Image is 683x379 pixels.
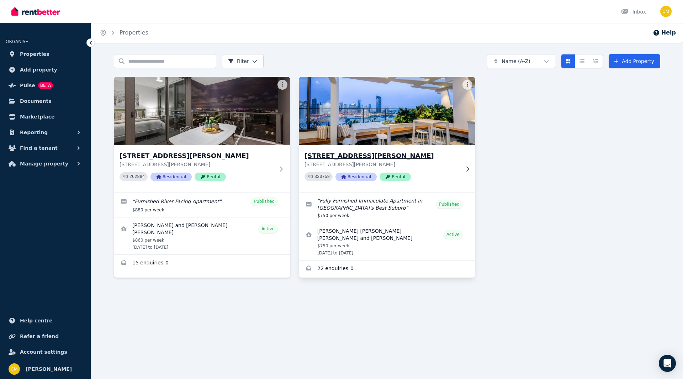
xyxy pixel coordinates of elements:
span: Filter [228,58,249,65]
img: Chantelle Martin [660,6,672,17]
span: Residential [335,173,377,181]
small: PID [122,175,128,179]
button: Help [653,28,676,37]
img: Chantelle Martin [9,363,20,375]
small: PID [307,175,313,179]
a: Enquiries for 1010/37 Mayne Road, Bowen Hills [114,255,290,272]
h3: [STREET_ADDRESS][PERSON_NAME] [305,151,460,161]
button: Expanded list view [589,54,603,68]
span: Account settings [20,348,67,356]
a: Account settings [6,345,85,359]
a: Documents [6,94,85,108]
span: [PERSON_NAME] [26,365,72,373]
a: View details for Katriona Allen and Connor Moriarty [114,217,290,254]
button: Manage property [6,157,85,171]
a: Marketplace [6,110,85,124]
span: Rental [380,173,411,181]
span: ORGANISE [6,39,28,44]
a: Refer a friend [6,329,85,343]
span: Residential [150,173,192,181]
span: Find a tenant [20,144,58,152]
span: Help centre [20,316,53,325]
span: Reporting [20,128,48,137]
a: PulseBETA [6,78,85,93]
button: More options [277,80,287,90]
span: Manage property [20,159,68,168]
a: Properties [120,29,148,36]
span: Rental [195,173,226,181]
div: Inbox [621,8,646,15]
a: Add Property [609,54,660,68]
span: Properties [20,50,49,58]
p: [STREET_ADDRESS][PERSON_NAME] [120,161,275,168]
code: 262884 [129,174,145,179]
span: Documents [20,97,52,105]
p: [STREET_ADDRESS][PERSON_NAME] [305,161,460,168]
a: Add property [6,63,85,77]
a: Help centre [6,314,85,328]
a: Properties [6,47,85,61]
a: 1010/37 Mayne Road, Bowen Hills[STREET_ADDRESS][PERSON_NAME][STREET_ADDRESS][PERSON_NAME]PID 2628... [114,77,290,193]
span: Pulse [20,81,35,90]
button: Card view [561,54,575,68]
div: Open Intercom Messenger [659,355,676,372]
img: 1303/49 Cordelia Street, South Brisbane [295,75,480,147]
button: Reporting [6,125,85,140]
button: Name (A-Z) [487,54,555,68]
span: Marketplace [20,112,54,121]
img: 1010/37 Mayne Road, Bowen Hills [114,77,290,145]
a: Enquiries for 1303/49 Cordelia Street, South Brisbane [299,260,475,278]
code: 330759 [314,174,330,179]
h3: [STREET_ADDRESS][PERSON_NAME] [120,151,275,161]
button: More options [462,80,472,90]
nav: Breadcrumb [91,23,157,43]
button: Find a tenant [6,141,85,155]
a: Edit listing: Fully Furnished Immaculate Apartment in Brisbane’s Best Suburb [299,193,475,223]
a: Edit listing: Furnished River Facing Apartment [114,193,290,217]
img: RentBetter [11,6,60,17]
span: Name (A-Z) [502,58,530,65]
button: Filter [222,54,264,68]
span: Refer a friend [20,332,59,341]
span: BETA [38,82,53,89]
button: Compact list view [575,54,589,68]
span: Add property [20,65,57,74]
div: View options [561,54,603,68]
a: 1303/49 Cordelia Street, South Brisbane[STREET_ADDRESS][PERSON_NAME][STREET_ADDRESS][PERSON_NAME]... [299,77,475,193]
a: View details for Rachel Emma Louise Cole and Liam Michael Cannon [299,223,475,260]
